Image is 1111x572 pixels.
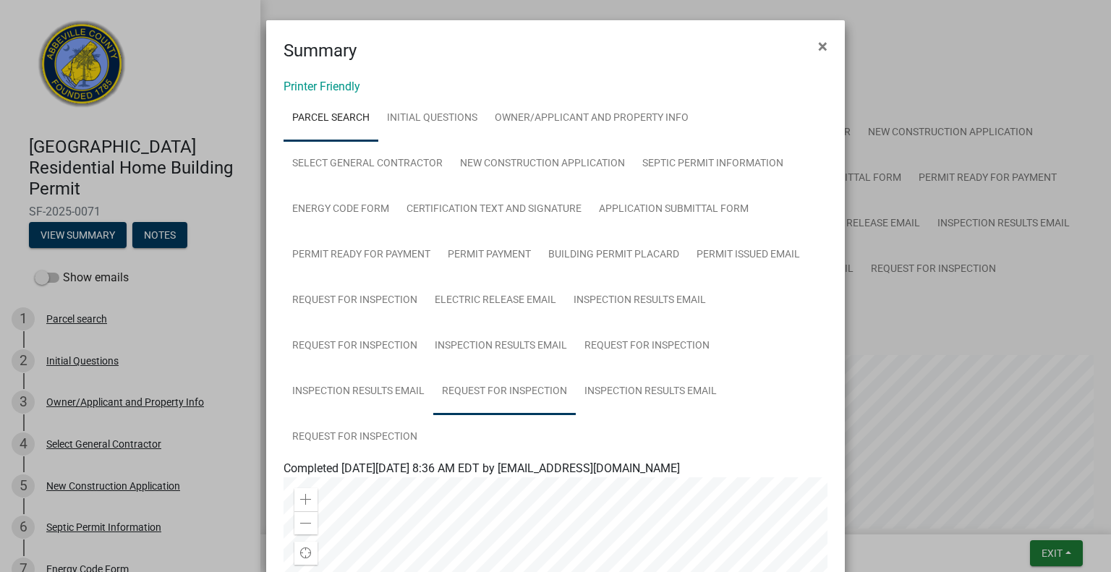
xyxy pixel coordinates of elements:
a: Request for Inspection [433,369,576,415]
button: Close [806,26,839,67]
a: New Construction Application [451,141,634,187]
a: Inspection Results Email [565,278,715,324]
a: Inspection Results Email [426,323,576,370]
div: Find my location [294,542,318,565]
a: Printer Friendly [284,80,360,93]
a: Request for Inspection [284,278,426,324]
a: Initial Questions [378,95,486,142]
a: Parcel search [284,95,378,142]
div: Zoom in [294,488,318,511]
a: Select General Contractor [284,141,451,187]
a: Owner/Applicant and Property Info [486,95,697,142]
div: Zoom out [294,511,318,534]
a: Inspection Results Email [576,369,725,415]
a: Permit Payment [439,232,540,278]
a: Permit Ready for Payment [284,232,439,278]
a: Request for Inspection [284,414,426,461]
a: Application Submittal Form [590,187,757,233]
h4: Summary [284,38,357,64]
span: Completed [DATE][DATE] 8:36 AM EDT by [EMAIL_ADDRESS][DOMAIN_NAME] [284,461,680,475]
a: Request for Inspection [576,323,718,370]
a: Building Permit Placard [540,232,688,278]
a: Request for Inspection [284,323,426,370]
a: Inspection Results Email [284,369,433,415]
span: × [818,36,827,56]
a: Electric Release Email [426,278,565,324]
a: Septic Permit Information [634,141,792,187]
a: Permit Issued Email [688,232,809,278]
a: Energy Code Form [284,187,398,233]
a: Certification Text and Signature [398,187,590,233]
